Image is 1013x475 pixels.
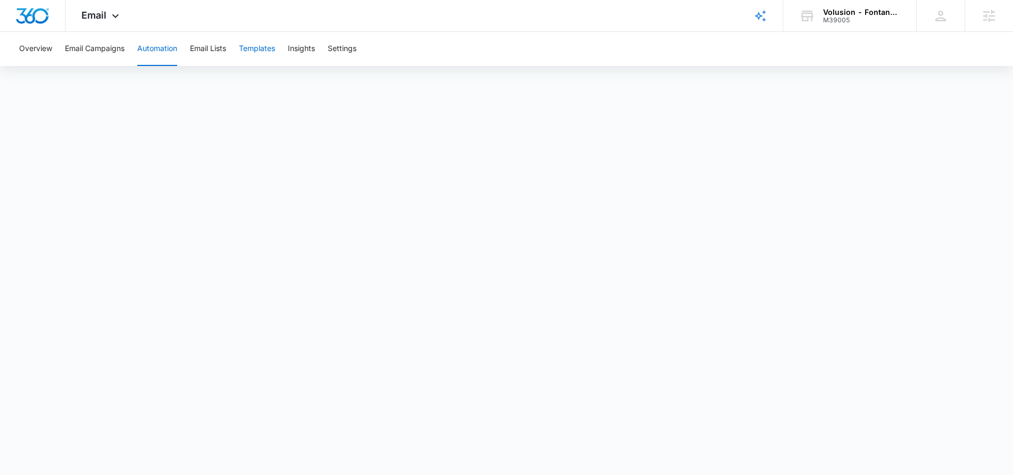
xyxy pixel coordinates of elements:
button: Email Campaigns [65,32,124,66]
button: Email Lists [190,32,226,66]
div: account name [823,8,901,16]
div: account id [823,16,901,24]
button: Automation [137,32,177,66]
span: Email [81,10,106,21]
button: Insights [288,32,315,66]
button: Overview [19,32,52,66]
button: Templates [239,32,275,66]
button: Settings [328,32,356,66]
